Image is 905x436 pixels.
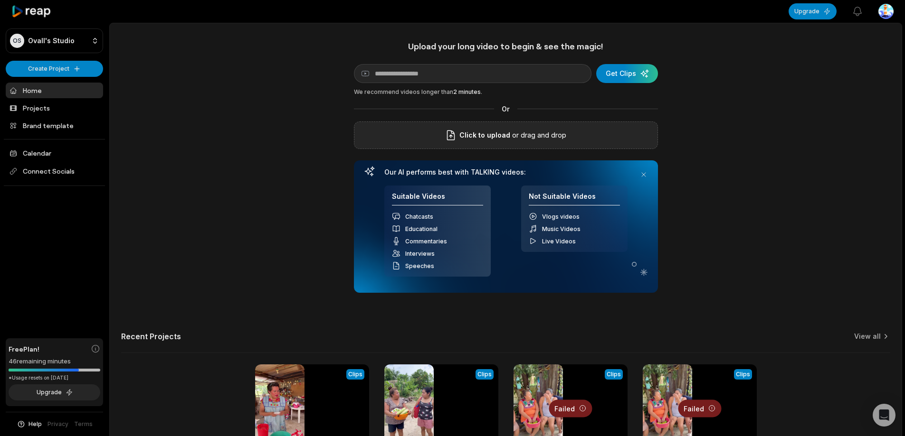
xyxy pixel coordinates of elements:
span: Commentaries [405,238,447,245]
a: Terms [74,420,93,428]
button: Get Clips [596,64,658,83]
a: Brand template [6,118,103,133]
span: Or [494,104,517,114]
span: Interviews [405,250,435,257]
span: 2 minutes [453,88,481,95]
p: Ovall's Studio [28,37,75,45]
span: Help [29,420,42,428]
button: Upgrade [9,384,100,400]
button: Help [17,420,42,428]
div: *Usage resets on [DATE] [9,374,100,381]
a: Home [6,83,103,98]
span: Educational [405,225,438,232]
span: Free Plan! [9,344,39,354]
span: Chatcasts [405,213,433,220]
div: OS [10,34,24,48]
span: Speeches [405,262,434,269]
span: Live Videos [542,238,576,245]
h2: Recent Projects [121,332,181,341]
a: View all [854,332,881,341]
h3: Our AI performs best with TALKING videos: [384,168,628,176]
h4: Suitable Videos [392,192,483,206]
h1: Upload your long video to begin & see the magic! [354,41,658,52]
div: 46 remaining minutes [9,357,100,366]
span: Click to upload [459,130,510,141]
div: Open Intercom Messenger [873,404,895,427]
p: or drag and drop [510,130,566,141]
span: Connect Socials [6,163,103,180]
span: Vlogs videos [542,213,580,220]
button: Create Project [6,61,103,77]
a: Calendar [6,145,103,161]
a: Projects [6,100,103,116]
span: Music Videos [542,225,581,232]
div: We recommend videos longer than . [354,88,658,96]
h4: Not Suitable Videos [529,192,620,206]
button: Upgrade [789,3,837,19]
a: Privacy [48,420,68,428]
